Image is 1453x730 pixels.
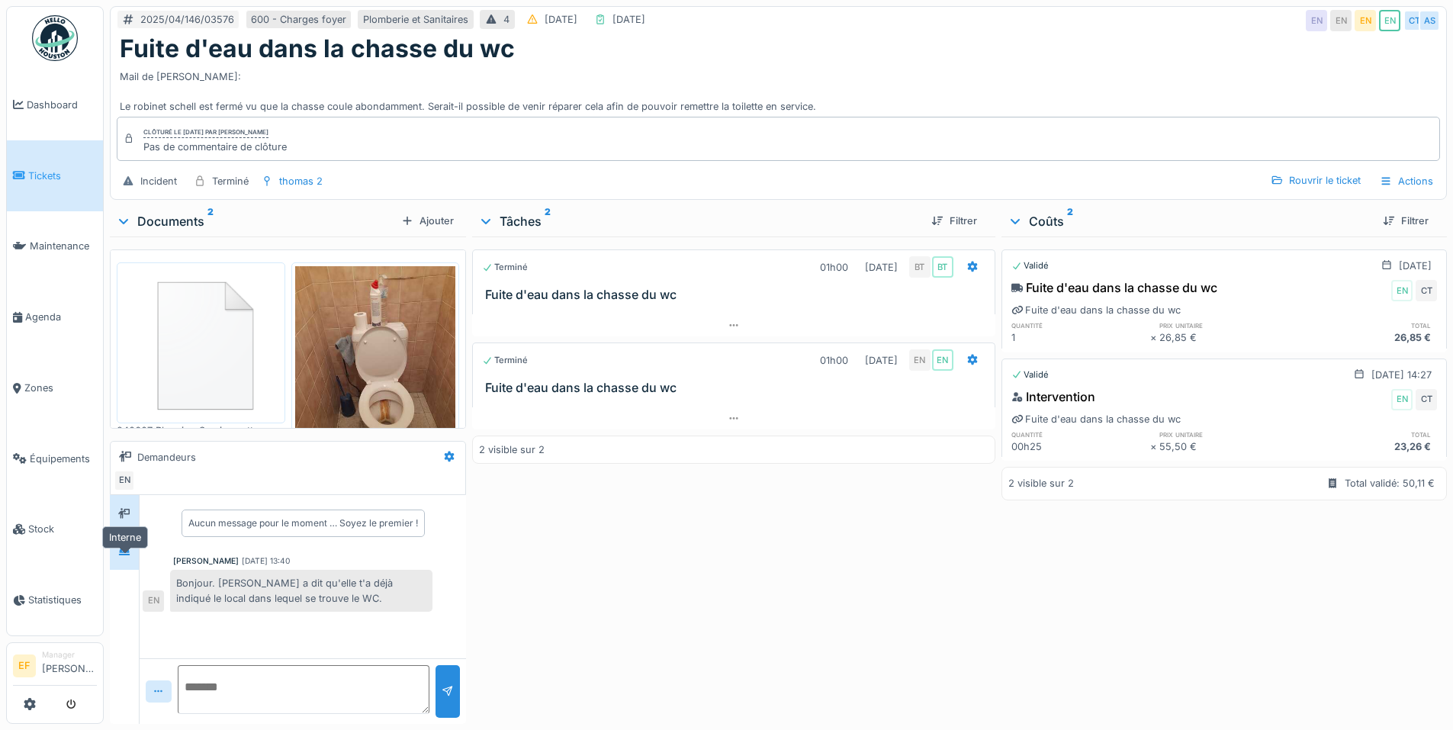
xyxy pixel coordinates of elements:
h6: prix unitaire [1159,320,1298,330]
div: × [1150,330,1160,345]
a: Tickets [7,140,103,211]
div: [DATE] [545,12,577,27]
div: [PERSON_NAME] [173,555,239,567]
div: 2 visible sur 2 [1008,476,1074,490]
div: 55,50 € [1159,439,1298,454]
h6: quantité [1011,429,1150,439]
div: Actions [1373,170,1440,192]
div: Manager [42,649,97,661]
div: 01h00 [820,260,848,275]
div: Terminé [482,261,528,274]
span: Maintenance [30,239,97,253]
h3: Fuite d'eau dans la chasse du wc [485,381,988,395]
div: EN [1355,10,1376,31]
div: Pas de commentaire de clôture [143,140,287,154]
h6: prix unitaire [1159,429,1298,439]
div: Bonjour. [PERSON_NAME] a dit qu'elle t'a déjà indiqué le local dans lequel se trouve le WC. [170,570,432,611]
div: Validé [1011,259,1049,272]
div: Mail de [PERSON_NAME]: Le robinet schell est fermé vu que la chasse coule abondamment. Serait-il ... [120,63,1437,114]
div: [DATE] 14:27 [1371,368,1432,382]
div: EN [909,349,931,371]
div: Filtrer [925,211,983,231]
div: Total validé: 50,11 € [1345,476,1435,490]
div: [DATE] [865,353,898,368]
h6: total [1298,320,1437,330]
div: Fuite d'eau dans la chasse du wc [1011,303,1181,317]
h1: Fuite d'eau dans la chasse du wc [120,34,515,63]
a: EF Manager[PERSON_NAME] [13,649,97,686]
a: Équipements [7,423,103,494]
div: EN [1379,10,1400,31]
div: EN [1330,10,1352,31]
div: Coûts [1008,212,1371,230]
div: BT [932,256,953,278]
div: EN [1391,389,1413,410]
sup: 2 [545,212,551,230]
div: EN [143,590,164,612]
div: 26,85 € [1159,330,1298,345]
div: BT [909,256,931,278]
div: Fuite d'eau dans la chasse du wc [1011,278,1217,297]
span: Équipements [30,452,97,466]
div: CT [1403,10,1425,31]
span: Tickets [28,169,97,183]
img: 84750757-fdcc6f00-afbb-11ea-908a-1074b026b06b.png [121,266,281,420]
li: [PERSON_NAME] [42,649,97,682]
div: EN [114,470,135,491]
div: 1 [1011,330,1150,345]
div: Clôturé le [DATE] par [PERSON_NAME] [143,127,268,138]
div: 600 - Charges foyer [251,12,346,27]
sup: 2 [207,212,214,230]
div: Filtrer [1377,211,1435,231]
a: Agenda [7,281,103,352]
img: Badge_color-CXgf-gQk.svg [32,15,78,61]
div: [DATE] [865,260,898,275]
div: CT [1416,389,1437,410]
div: Ajouter [395,211,460,231]
div: Rouvrir le ticket [1265,170,1367,191]
div: 01h00 [820,353,848,368]
div: Fuite d'eau dans la chasse du wc [1011,412,1181,426]
h6: quantité [1011,320,1150,330]
a: Stock [7,494,103,565]
div: 26,85 € [1298,330,1437,345]
div: 00h25 [1011,439,1150,454]
div: [DATE] [612,12,645,27]
div: EN [1391,280,1413,301]
div: [DATE] 13:40 [242,555,290,567]
h3: Fuite d'eau dans la chasse du wc [485,288,988,302]
div: 2025/04/146/03576 [140,12,234,27]
div: thomas 2 [279,174,323,188]
li: EF [13,654,36,677]
div: AS [1419,10,1440,31]
img: j58lpqftd2o0j3mnpiolbkm2yzoi [295,266,456,481]
div: [DATE] [1399,259,1432,273]
div: Documents [116,212,395,230]
div: Terminé [212,174,249,188]
div: EN [932,349,953,371]
div: 2 visible sur 2 [479,442,545,457]
a: Dashboard [7,69,103,140]
a: Zones [7,352,103,423]
span: Agenda [25,310,97,324]
div: Demandeurs [137,450,196,465]
span: Stock [28,522,97,536]
div: Plomberie et Sanitaires [363,12,468,27]
a: Maintenance [7,211,103,282]
div: Incident [140,174,177,188]
div: 240607 Planning Service nettoyage [DATE] à [DATE].xlsx [117,423,285,438]
div: EN [1306,10,1327,31]
div: Terminé [482,354,528,367]
a: Statistiques [7,564,103,635]
div: Interne [102,526,148,548]
span: Dashboard [27,98,97,112]
div: 23,26 € [1298,439,1437,454]
div: × [1150,439,1160,454]
div: Aucun message pour le moment … Soyez le premier ! [188,516,418,530]
div: Validé [1011,368,1049,381]
div: Intervention [1011,388,1095,406]
span: Statistiques [28,593,97,607]
sup: 2 [1067,212,1073,230]
h6: total [1298,429,1437,439]
div: Tâches [478,212,918,230]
